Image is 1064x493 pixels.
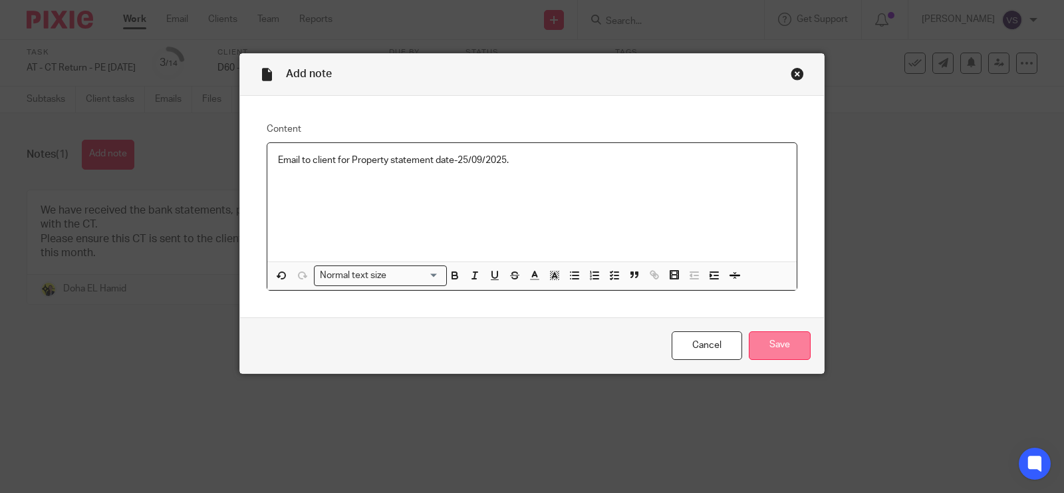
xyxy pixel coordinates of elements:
input: Search for option [391,269,439,283]
div: Close this dialog window [791,67,804,81]
div: Search for option [314,265,447,286]
p: Email to client for Property statement date-25/09/2025. [278,154,786,167]
a: Cancel [672,331,742,360]
input: Save [749,331,811,360]
span: Normal text size [317,269,390,283]
label: Content [267,122,797,136]
span: Add note [286,69,332,79]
